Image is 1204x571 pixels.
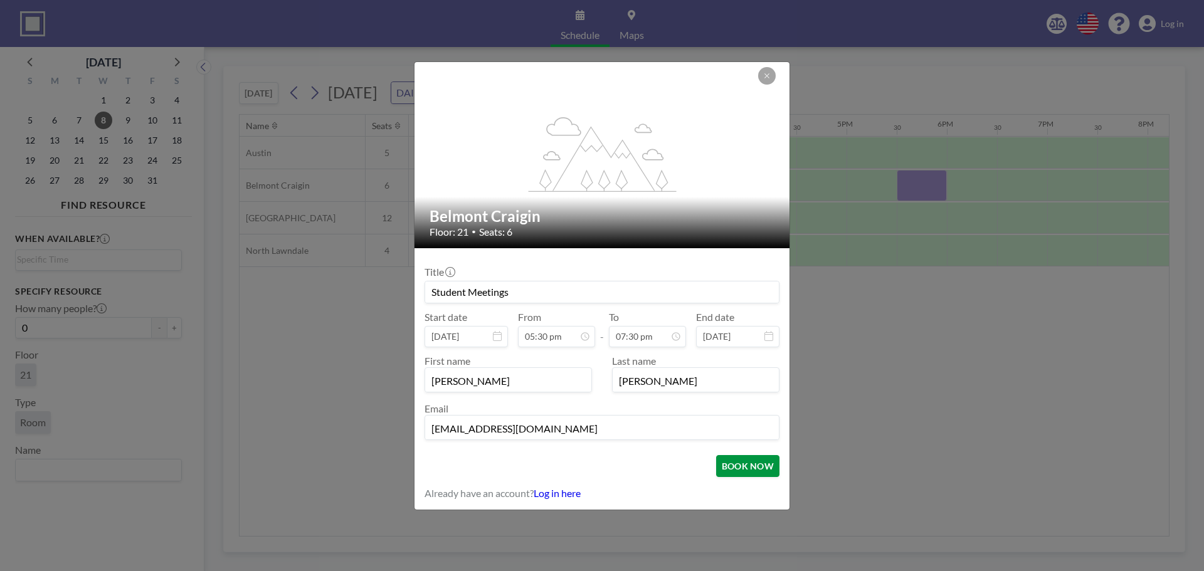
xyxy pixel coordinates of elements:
[696,311,734,323] label: End date
[425,402,448,414] label: Email
[425,355,470,367] label: First name
[425,266,454,278] label: Title
[425,311,467,323] label: Start date
[609,311,619,323] label: To
[529,116,677,191] g: flex-grow: 1.2;
[613,370,779,392] input: Last name
[479,226,512,238] span: Seats: 6
[518,311,541,323] label: From
[425,281,779,303] input: Guest reservation
[472,227,476,236] span: •
[716,455,779,477] button: BOOK NOW
[430,207,776,226] h2: Belmont Craigin
[425,370,591,392] input: First name
[612,355,656,367] label: Last name
[534,487,581,499] a: Log in here
[425,487,534,500] span: Already have an account?
[425,418,779,439] input: Email
[600,315,604,343] span: -
[430,226,468,238] span: Floor: 21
